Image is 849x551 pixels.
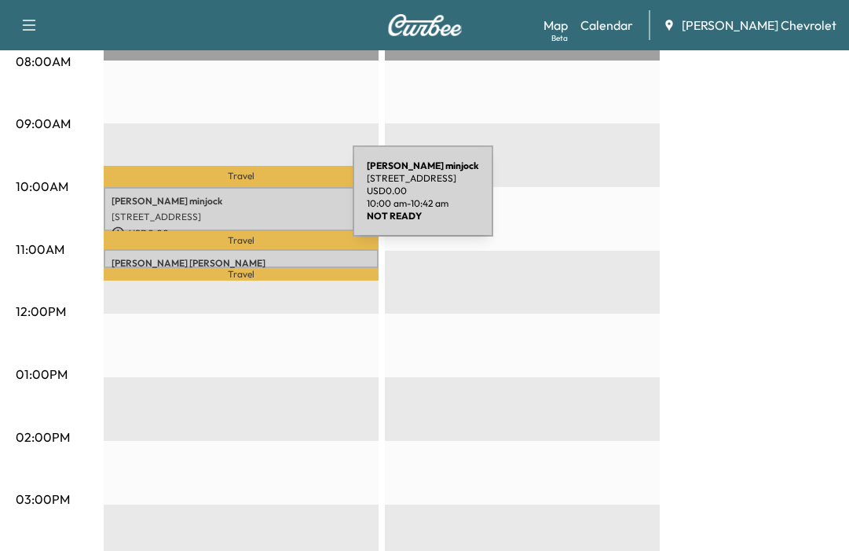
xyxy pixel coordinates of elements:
a: Calendar [580,16,633,35]
p: 08:00AM [16,52,71,71]
p: [PERSON_NAME] minjock [112,195,371,208]
b: NOT READY [367,210,422,222]
p: [PERSON_NAME] [PERSON_NAME] [112,257,371,270]
p: USD 0.00 [112,226,371,241]
div: Beta [551,32,568,44]
a: MapBeta [543,16,568,35]
p: 11:00AM [16,240,64,259]
p: 03:00PM [16,490,70,509]
p: USD 0.00 [367,185,479,197]
p: Travel [104,268,379,281]
p: 10:00 am - 10:42 am [367,197,479,210]
img: Curbee Logo [387,14,463,36]
b: [PERSON_NAME] minjock [367,160,479,171]
p: [STREET_ADDRESS] [112,211,371,223]
p: 01:00PM [16,365,68,384]
p: 10:00AM [16,177,68,196]
p: Travel [104,166,379,187]
span: [PERSON_NAME] Chevrolet [682,16,836,35]
p: 02:00PM [16,428,70,446]
p: 12:00PM [16,302,66,321]
p: [STREET_ADDRESS] [367,172,479,185]
p: Travel [104,231,379,249]
p: 09:00AM [16,114,71,133]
